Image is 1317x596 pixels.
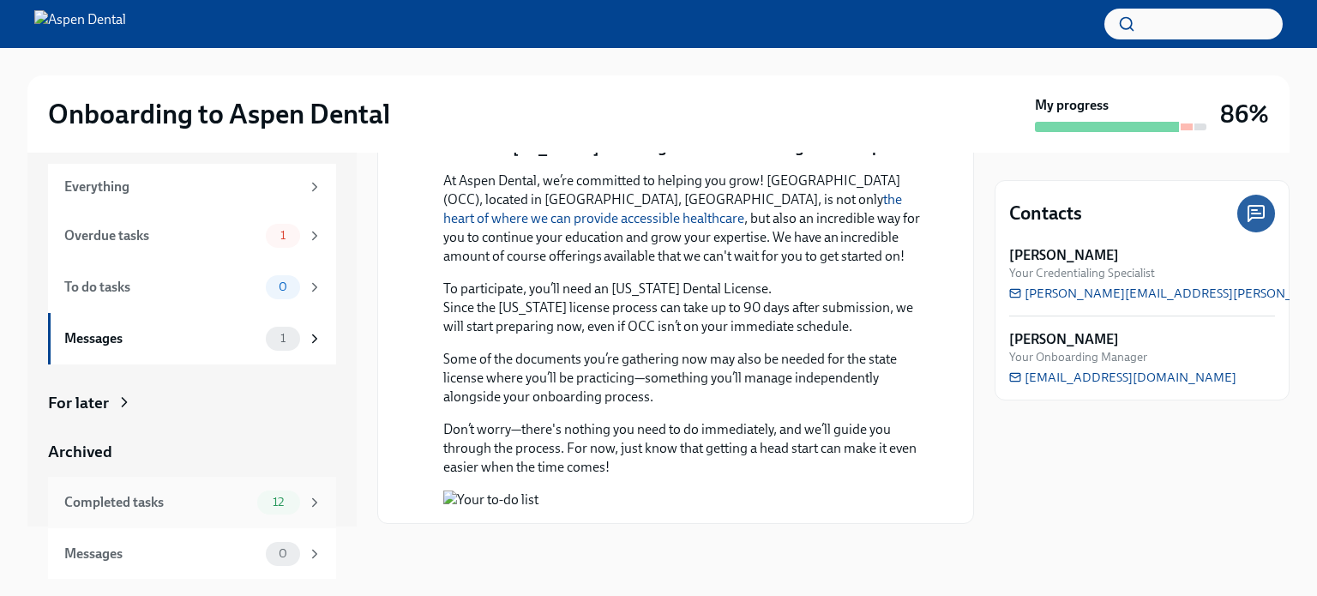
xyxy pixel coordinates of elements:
span: 0 [268,547,298,560]
a: Messages1 [48,313,336,364]
span: 12 [262,496,294,509]
a: For later [48,392,336,414]
strong: [PERSON_NAME] [1009,330,1119,349]
a: Everything [48,164,336,210]
strong: My progress [1035,96,1109,115]
span: Your Onboarding Manager [1009,349,1147,365]
div: For later [48,392,109,414]
div: To do tasks [64,278,259,297]
a: [EMAIL_ADDRESS][DOMAIN_NAME] [1009,369,1236,386]
strong: [PERSON_NAME] [1009,246,1119,265]
div: Messages [64,329,259,348]
div: Everything [64,178,300,196]
div: Overdue tasks [64,226,259,245]
a: Overdue tasks1 [48,210,336,262]
span: 0 [268,280,298,293]
h3: 86% [1220,99,1269,129]
p: Don’t worry—there's nothing you need to do immediately, and we’ll guide you through the process. ... [443,420,932,477]
a: To do tasks0 [48,262,336,313]
h4: Contacts [1009,201,1082,226]
div: Completed tasks [64,493,250,512]
p: At Aspen Dental, we’re committed to helping you grow! [GEOGRAPHIC_DATA] (OCC), located in [GEOGRA... [443,172,932,266]
span: 1 [270,229,296,242]
p: To participate, you’ll need an [US_STATE] Dental License. Since the [US_STATE] license process ca... [443,280,932,336]
div: Messages [64,545,259,563]
span: 1 [270,332,296,345]
button: Zoom image [443,491,932,509]
h2: Onboarding to Aspen Dental [48,97,390,131]
a: Messages0 [48,528,336,580]
span: Your Credentialing Specialist [1009,265,1155,281]
img: Aspen Dental [34,10,126,38]
a: Archived [48,441,336,463]
a: Completed tasks12 [48,477,336,528]
p: Some of the documents you’re gathering now may also be needed for the state license where you’ll ... [443,350,932,406]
